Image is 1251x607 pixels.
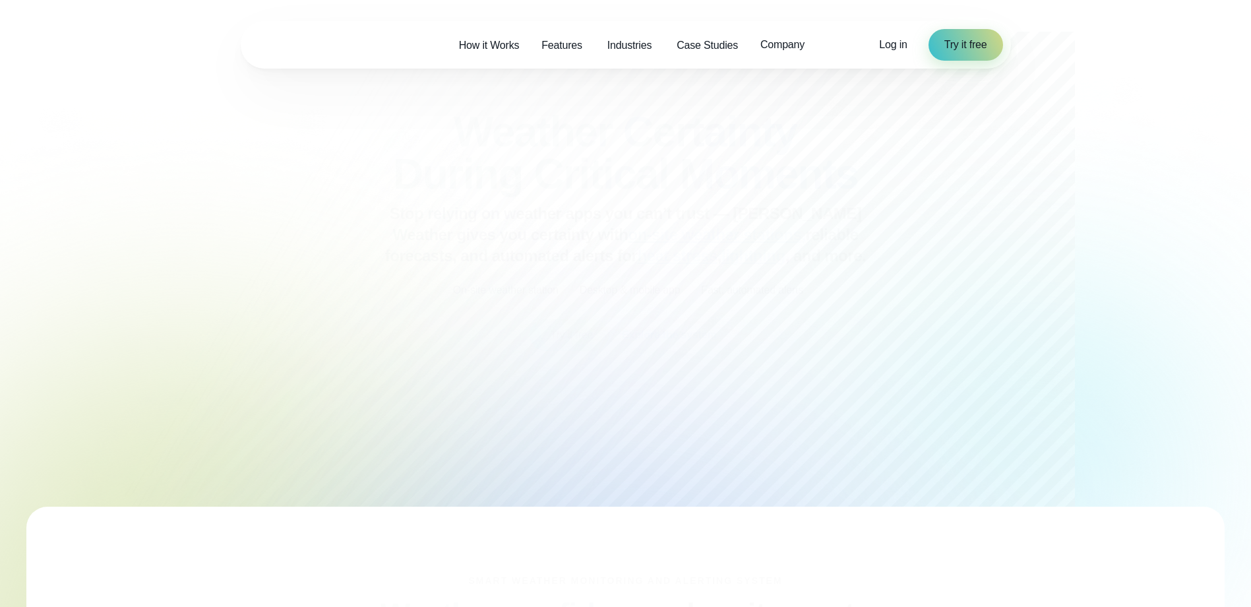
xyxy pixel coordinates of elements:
span: Features [541,38,582,53]
span: Company [760,37,805,53]
span: Case Studies [677,38,738,53]
a: Log in [879,37,907,53]
a: Try it free [929,29,1003,61]
span: How it Works [459,38,520,53]
span: Industries [607,38,652,53]
span: Log in [879,39,907,50]
span: Try it free [944,37,987,53]
a: Case Studies [665,32,749,59]
a: How it Works [448,32,531,59]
